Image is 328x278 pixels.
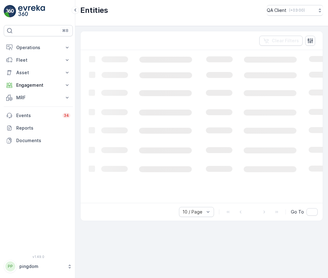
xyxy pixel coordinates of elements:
img: logo [4,5,16,18]
a: Documents [4,134,73,147]
p: pingdom [19,263,64,270]
p: ⌘B [62,28,68,33]
p: Events [16,112,59,119]
button: Fleet [4,54,73,66]
p: Fleet [16,57,60,63]
p: Asset [16,69,60,76]
p: QA Client [267,7,286,13]
button: MRF [4,91,73,104]
a: Events34 [4,109,73,122]
p: Clear Filters [272,38,299,44]
button: Operations [4,41,73,54]
p: Engagement [16,82,60,88]
button: Engagement [4,79,73,91]
p: Operations [16,44,60,51]
p: Reports [16,125,70,131]
p: ( +03:00 ) [289,8,305,13]
button: QA Client(+03:00) [267,5,323,16]
img: logo_light-DOdMpM7g.png [18,5,45,18]
p: 34 [64,113,69,118]
button: Clear Filters [259,36,303,46]
a: Reports [4,122,73,134]
span: v 1.49.0 [4,255,73,259]
button: Asset [4,66,73,79]
p: MRF [16,95,60,101]
span: Go To [291,209,304,215]
p: Entities [80,5,108,15]
div: PP [5,261,15,271]
p: Documents [16,137,70,144]
button: PPpingdom [4,260,73,273]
